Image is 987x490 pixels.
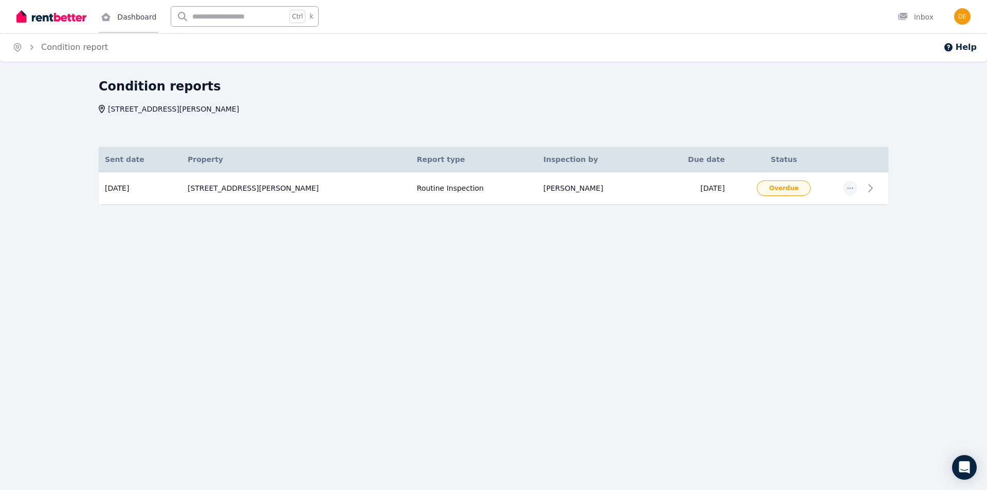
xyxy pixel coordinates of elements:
a: Condition report [41,42,108,52]
h1: Condition reports [99,78,221,95]
span: [PERSON_NAME] [543,183,603,193]
th: Property [181,147,411,172]
span: [STREET_ADDRESS][PERSON_NAME] [108,104,239,114]
img: RentBetter [16,9,86,24]
div: Inbox [898,12,934,22]
div: Open Intercom Messenger [952,455,977,480]
th: Report type [411,147,537,172]
button: Help [943,41,977,53]
th: Due date [652,147,731,172]
span: Ctrl [289,10,305,23]
span: Overdue [769,184,798,192]
img: Debra Johnstone [954,8,971,25]
th: Inspection by [537,147,652,172]
span: Sent date [105,154,144,165]
td: [DATE] [652,172,731,205]
span: [DATE] [105,183,129,193]
th: Status [731,147,837,172]
td: [STREET_ADDRESS][PERSON_NAME] [181,172,411,205]
span: k [309,12,313,21]
td: Routine Inspection [411,172,537,205]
